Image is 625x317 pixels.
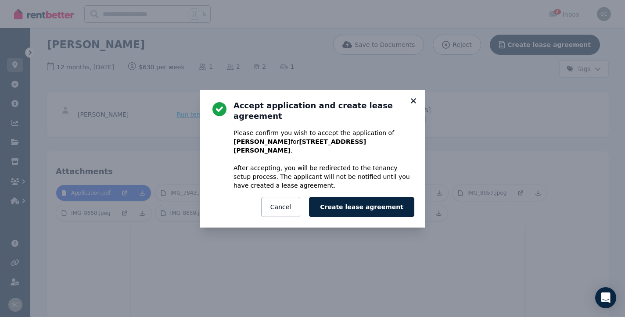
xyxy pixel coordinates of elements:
div: Open Intercom Messenger [595,287,616,308]
p: Please confirm you wish to accept the application of for . After accepting, you will be redirecte... [233,128,414,190]
button: Cancel [261,197,300,217]
b: [STREET_ADDRESS][PERSON_NAME] [233,138,366,154]
h3: Accept application and create lease agreement [233,100,414,121]
b: [PERSON_NAME] [233,138,291,145]
button: Create lease agreement [309,197,414,217]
